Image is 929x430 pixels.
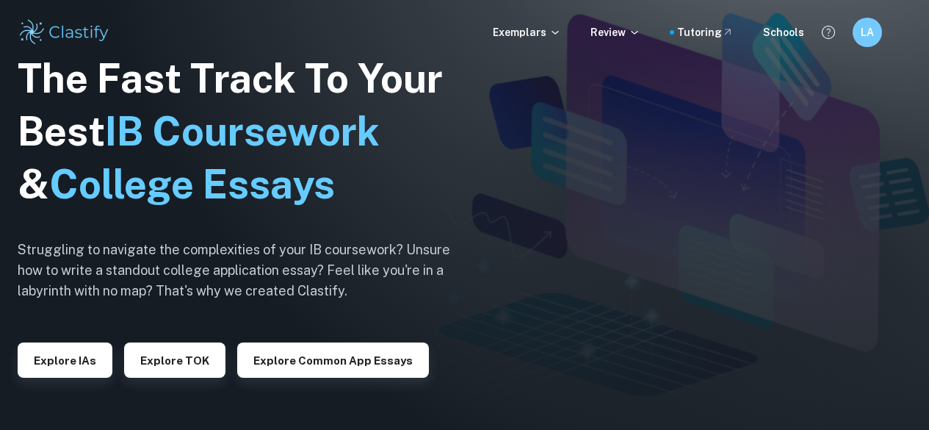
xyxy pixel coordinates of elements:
[105,108,380,154] span: IB Coursework
[763,24,804,40] a: Schools
[18,353,112,367] a: Explore IAs
[49,161,335,207] span: College Essays
[590,24,640,40] p: Review
[237,343,429,378] button: Explore Common App essays
[124,353,225,367] a: Explore TOK
[493,24,561,40] p: Exemplars
[18,52,473,211] h1: The Fast Track To Your Best &
[677,24,734,40] a: Tutoring
[853,18,882,47] button: LA
[18,343,112,378] button: Explore IAs
[18,240,473,301] h6: Struggling to navigate the complexities of your IB coursework? Unsure how to write a standout col...
[237,353,429,367] a: Explore Common App essays
[816,20,841,45] button: Help and Feedback
[124,343,225,378] button: Explore TOK
[859,24,876,40] h6: LA
[18,18,111,47] img: Clastify logo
